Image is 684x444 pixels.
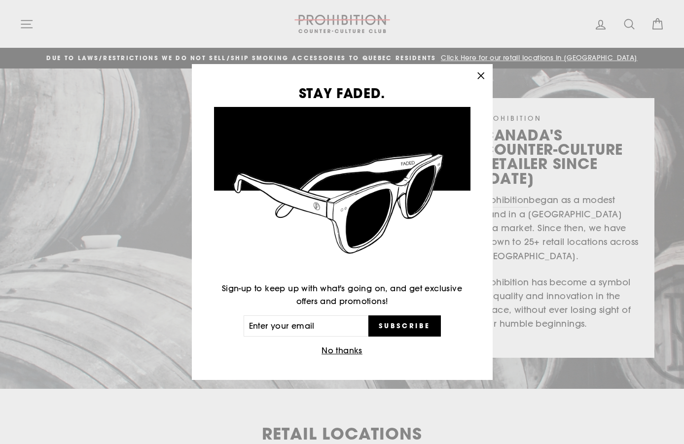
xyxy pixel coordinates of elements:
[214,282,470,307] p: Sign-up to keep up with what's going on, and get exclusive offers and promotions!
[244,315,369,337] input: Enter your email
[214,86,470,100] h3: STAY FADED.
[319,344,365,358] button: No thanks
[379,321,430,330] span: Subscribe
[368,315,440,337] button: Subscribe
